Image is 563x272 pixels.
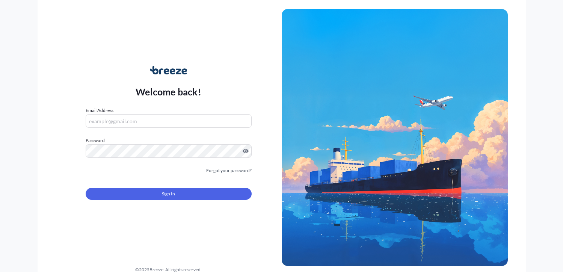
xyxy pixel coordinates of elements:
[86,137,252,144] label: Password
[162,190,175,198] span: Sign In
[282,9,508,266] img: Ship illustration
[136,86,201,98] p: Welcome back!
[243,148,249,154] button: Show password
[86,107,113,114] label: Email Address
[86,188,252,200] button: Sign In
[206,167,252,174] a: Forgot your password?
[86,114,252,128] input: example@gmail.com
